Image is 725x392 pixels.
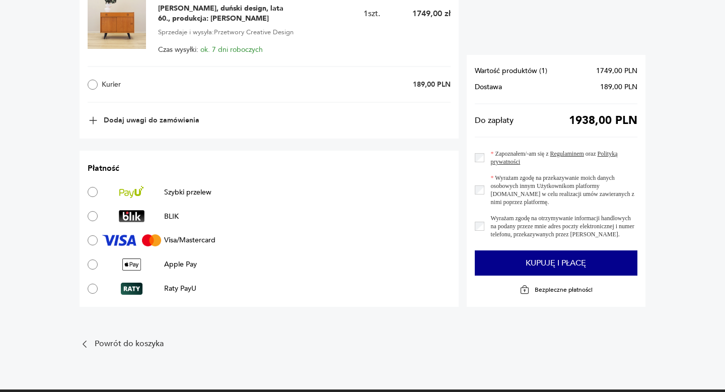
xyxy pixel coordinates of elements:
[88,187,98,197] input: Szybki przelewSzybki przelew
[475,83,502,91] span: Dostawa
[550,150,584,157] a: Regulaminem
[596,67,637,75] span: 1749,00 PLN
[102,234,161,246] img: Visa/Mastercard
[520,285,530,295] img: Ikona kłódki
[158,27,294,38] span: Sprzedaje i wysyła: Przetwory Creative Design
[88,163,451,174] h2: Płatność
[158,4,284,24] span: [PERSON_NAME], duński design, lata 60., produkcja: [PERSON_NAME]
[600,83,637,91] span: 189,00 PLN
[119,186,143,198] img: Szybki przelew
[484,214,637,238] label: Wyrażam zgodę na otrzymywanie informacji handlowych na podany przeze mnie adres poczty elektronic...
[80,339,459,349] a: Powrót do koszyka
[88,259,98,270] input: Apple PayApple Pay
[475,67,547,75] span: Wartość produktów ( 1 )
[88,80,242,90] label: Kurier
[121,283,142,295] img: Raty PayU
[88,211,98,221] input: BLIKBLIK
[164,187,211,197] p: Szybki przelew
[491,150,618,165] a: Polityką prywatności
[164,235,215,245] p: Visa/Mastercard
[95,341,164,347] p: Powrót do koszyka
[122,258,141,271] img: Apple Pay
[569,116,637,124] span: 1938,00 PLN
[88,115,199,126] button: Dodaj uwagi do zamówienia
[535,286,593,294] p: Bezpieczne płatności
[475,116,514,124] span: Do zapłaty
[164,259,197,269] p: Apple Pay
[164,212,179,221] p: BLIK
[88,235,98,245] input: Visa/MastercardVisa/Mastercard
[412,8,451,19] p: 1749,00 zł
[158,46,263,54] span: Czas wysyłki:
[200,45,263,54] span: ok. 7 dni roboczych
[475,250,637,276] button: Kupuję i płacę
[164,284,196,293] p: Raty PayU
[484,150,637,166] label: Zapoznałem/-am się z oraz
[119,210,144,222] img: BLIK
[484,174,637,206] label: Wyrażam zgodę na przekazywanie moich danych osobowych innym Użytkownikom platformy [DOMAIN_NAME] ...
[364,8,380,19] span: 1 szt.
[413,80,451,89] p: 189,00 PLN
[88,284,98,294] input: Raty PayURaty PayU
[88,80,98,90] input: Kurier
